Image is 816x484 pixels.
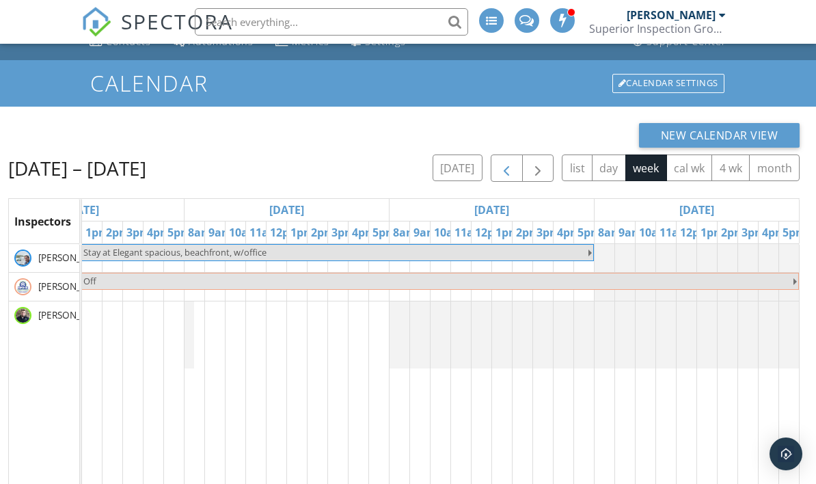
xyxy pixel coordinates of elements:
a: 4pm [349,221,379,243]
a: SPECTORA [81,18,233,47]
button: week [625,154,667,181]
a: 12pm [267,221,303,243]
button: list [562,154,593,181]
button: 4 wk [711,154,750,181]
a: 8am [185,221,215,243]
a: 10am [636,221,672,243]
h2: [DATE] – [DATE] [8,154,146,182]
span: [PERSON_NAME] [36,251,113,265]
a: 9am [205,221,236,243]
a: 3pm [123,221,154,243]
img: superiorinspectiongrouplogo.jpg [14,278,31,295]
button: Previous [491,154,523,183]
h1: Calendar [90,71,726,95]
button: month [749,154,800,181]
a: 5pm [574,221,605,243]
a: 3pm [533,221,564,243]
a: 5pm [369,221,400,243]
a: 9am [410,221,441,243]
span: Inspectors [14,214,71,229]
button: New Calendar View [639,123,800,148]
a: 3pm [328,221,359,243]
a: 4pm [759,221,789,243]
span: Stay at Elegant spacious, beachfront, w/office [83,246,267,258]
span: Off [83,275,96,287]
a: 1pm [287,221,318,243]
button: [DATE] [433,154,482,181]
button: day [592,154,626,181]
a: 8am [390,221,420,243]
a: 11am [246,221,283,243]
a: 4pm [144,221,174,243]
a: Go to October 11, 2025 [471,199,513,221]
a: 8am [595,221,625,243]
a: 10am [226,221,262,243]
div: Superior Inspection Group [589,22,726,36]
img: img_2632.jpg [14,307,31,324]
a: 2pm [308,221,338,243]
a: 9am [615,221,646,243]
a: 5pm [779,221,810,243]
a: 12pm [677,221,713,243]
a: 5pm [164,221,195,243]
a: 10am [431,221,467,243]
a: 2pm [513,221,543,243]
div: Open Intercom Messenger [770,438,802,470]
a: 3pm [738,221,769,243]
a: 2pm [103,221,133,243]
span: SPECTORA [121,7,233,36]
div: Calendar Settings [612,74,724,93]
span: [PERSON_NAME] [36,308,113,322]
a: 12pm [472,221,508,243]
img: The Best Home Inspection Software - Spectora [81,7,111,37]
input: Search everything... [195,8,468,36]
button: cal wk [666,154,713,181]
img: img_3093.jpg [14,250,31,267]
a: 11am [451,221,488,243]
a: Go to October 10, 2025 [266,199,308,221]
a: 1pm [82,221,113,243]
a: 2pm [718,221,748,243]
div: [PERSON_NAME] [627,8,716,22]
a: 1pm [697,221,728,243]
a: Go to October 12, 2025 [676,199,718,221]
span: [PERSON_NAME] [36,280,113,293]
a: 4pm [554,221,584,243]
button: Next [522,154,554,183]
a: 1pm [492,221,523,243]
a: Calendar Settings [611,72,726,94]
a: 11am [656,221,693,243]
